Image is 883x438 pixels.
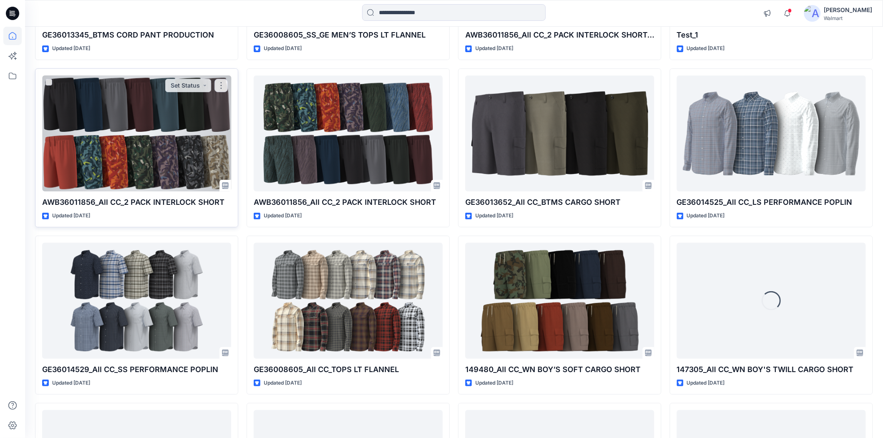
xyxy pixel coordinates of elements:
[52,379,90,388] p: Updated [DATE]
[465,364,654,375] p: 149480_All CC_WN BOY’S SOFT CARGO SHORT
[254,76,443,191] a: AWB36011856_All CC_2 PACK INTERLOCK SHORT
[42,243,231,359] a: GE36014529_All CC_SS PERFORMANCE POPLIN
[804,5,821,22] img: avatar
[254,364,443,375] p: GE36008605_All CC_TOPS LT FLANNEL
[465,243,654,359] a: 149480_All CC_WN BOY’S SOFT CARGO SHORT
[254,29,443,41] p: GE36008605_SS_GE MEN’S TOPS LT FLANNEL
[465,76,654,191] a: GE36013652_All CC_BTMS CARGO SHORT
[465,196,654,208] p: GE36013652_All CC_BTMS CARGO SHORT
[52,211,90,220] p: Updated [DATE]
[42,76,231,191] a: AWB36011856_All CC_2 PACK INTERLOCK SHORT
[475,44,513,53] p: Updated [DATE]
[475,379,513,388] p: Updated [DATE]
[824,5,873,15] div: [PERSON_NAME]
[42,196,231,208] p: AWB36011856_All CC_2 PACK INTERLOCK SHORT
[42,364,231,375] p: GE36014529_All CC_SS PERFORMANCE POPLIN
[677,29,866,41] p: Test_1
[264,211,302,220] p: Updated [DATE]
[677,196,866,208] p: GE36014525_All CC_LS PERFORMANCE POPLIN
[687,44,725,53] p: Updated [DATE]
[254,196,443,208] p: AWB36011856_All CC_2 PACK INTERLOCK SHORT
[42,29,231,41] p: GE36013345_BTMS CORD PANT PRODUCTION
[465,29,654,41] p: AWB36011856_All CC_2 PACK INTERLOCK SHORT_3
[687,379,725,388] p: Updated [DATE]
[52,44,90,53] p: Updated [DATE]
[677,76,866,191] a: GE36014525_All CC_LS PERFORMANCE POPLIN
[824,15,873,21] div: Walmart
[687,211,725,220] p: Updated [DATE]
[254,243,443,359] a: GE36008605_All CC_TOPS LT FLANNEL
[475,211,513,220] p: Updated [DATE]
[264,44,302,53] p: Updated [DATE]
[677,364,866,375] p: 147305_All CC_WN BOY'S TWILL CARGO SHORT
[264,379,302,388] p: Updated [DATE]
